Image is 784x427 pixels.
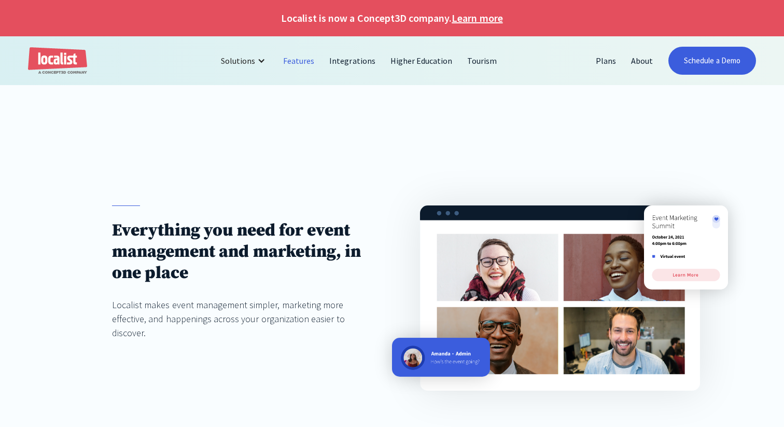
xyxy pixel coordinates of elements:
a: home [28,47,87,75]
a: Tourism [460,48,505,73]
div: Solutions [221,54,255,67]
div: Solutions [213,48,276,73]
div: Localist makes event management simpler, marketing more effective, and happenings across your org... [112,298,364,340]
a: Schedule a Demo [668,47,756,75]
a: Plans [589,48,624,73]
a: Features [276,48,322,73]
a: Learn more [452,10,502,26]
a: About [624,48,661,73]
a: Higher Education [383,48,460,73]
h1: Everything you need for event management and marketing, in one place [112,220,364,284]
a: Integrations [322,48,383,73]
